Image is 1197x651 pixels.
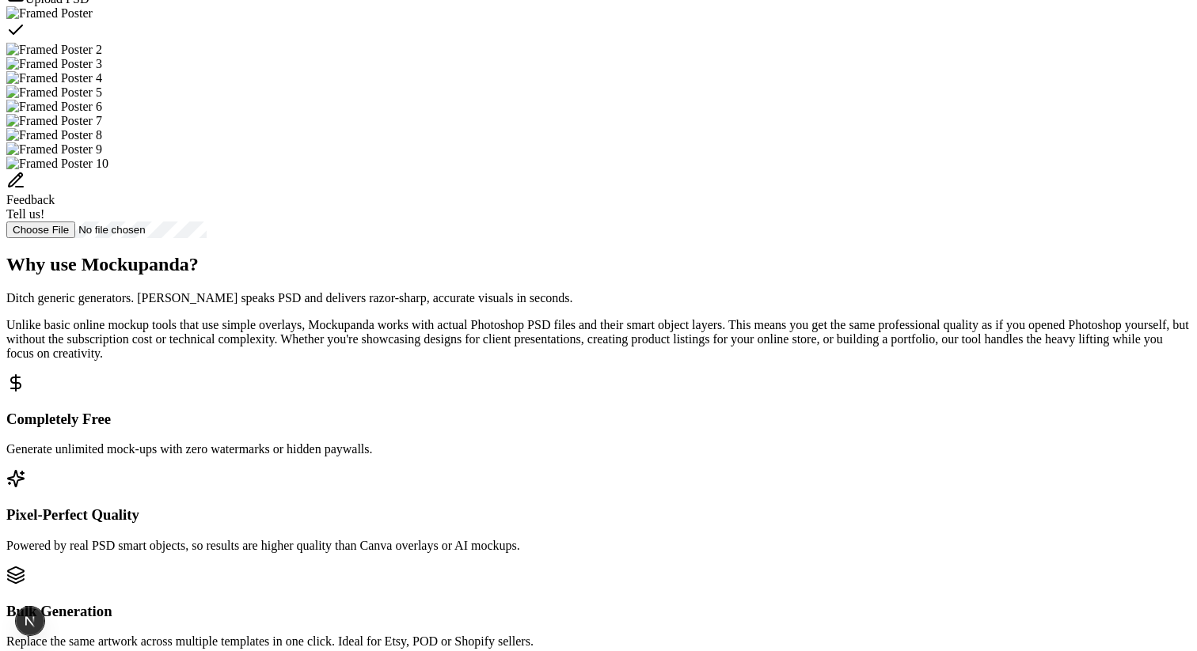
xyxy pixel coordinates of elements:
[6,318,1191,361] p: Unlike basic online mockup tools that use simple overlays, Mockupanda works with actual Photoshop...
[6,6,93,21] img: Framed Poster
[6,6,1191,43] div: Select template Framed Poster
[6,157,108,171] img: Framed Poster 10
[6,157,1191,171] div: Select template Framed Poster 10
[6,142,102,157] img: Framed Poster 9
[6,291,1191,305] p: Ditch generic generators. [PERSON_NAME] speaks PSD and delivers razor-sharp, accurate visuals in ...
[6,100,1191,114] div: Select template Framed Poster 6
[6,539,1191,553] p: Powered by real PSD smart objects, so results are higher quality than Canva overlays or AI mockups.
[6,114,1191,128] div: Select template Framed Poster 7
[6,85,102,100] img: Framed Poster 5
[6,603,1191,620] h3: Bulk Generation
[6,193,1191,207] div: Feedback
[6,142,1191,157] div: Select template Framed Poster 9
[6,411,1191,428] h3: Completely Free
[6,128,102,142] img: Framed Poster 8
[6,43,102,57] img: Framed Poster 2
[6,442,1191,456] p: Generate unlimited mock-ups with zero watermarks or hidden paywalls.
[6,506,1191,524] h3: Pixel-Perfect Quality
[6,71,102,85] img: Framed Poster 4
[6,634,1191,649] p: Replace the same artwork across multiple templates in one click. Ideal for Etsy, POD or Shopify s...
[6,128,1191,142] div: Select template Framed Poster 8
[6,57,102,71] img: Framed Poster 3
[6,171,1191,221] div: Send feedback
[6,85,1191,100] div: Select template Framed Poster 5
[6,71,1191,85] div: Select template Framed Poster 4
[6,254,1191,275] h2: Why use Mockupanda?
[6,207,1191,221] div: Tell us!
[6,100,102,114] img: Framed Poster 6
[6,43,1191,57] div: Select template Framed Poster 2
[6,114,102,128] img: Framed Poster 7
[6,57,1191,71] div: Select template Framed Poster 3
